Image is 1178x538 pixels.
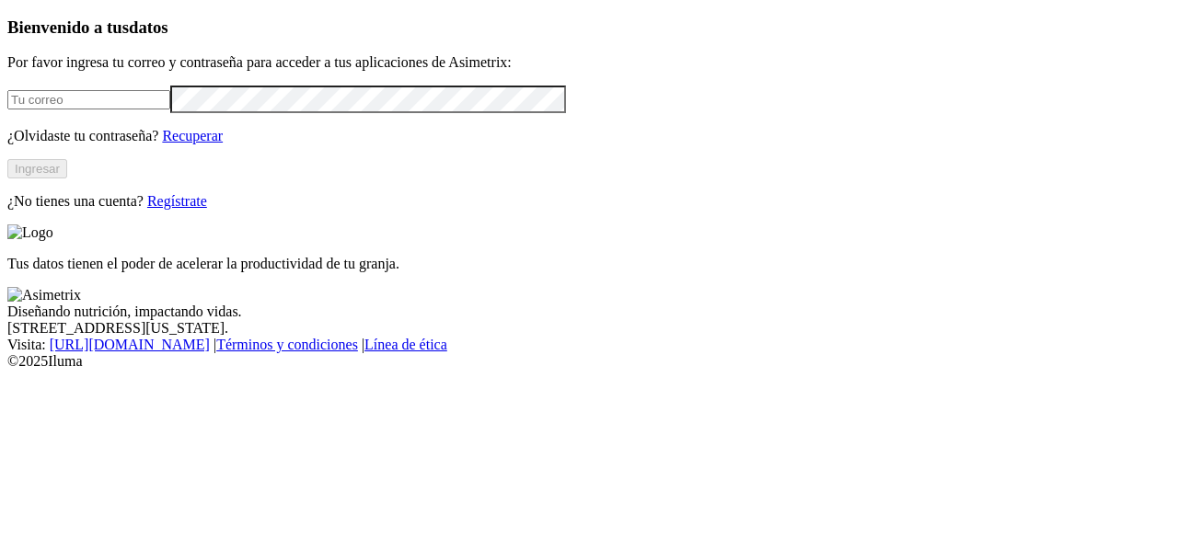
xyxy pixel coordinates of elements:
img: Asimetrix [7,287,81,303]
p: Tus datos tienen el poder de acelerar la productividad de tu granja. [7,256,1171,272]
a: Regístrate [147,193,207,209]
p: Por favor ingresa tu correo y contraseña para acceder a tus aplicaciones de Asimetrix: [7,54,1171,71]
span: datos [129,17,168,37]
button: Ingresar [7,159,67,178]
p: ¿Olvidaste tu contraseña? [7,128,1171,144]
div: Visita : | | [7,337,1171,353]
a: Recuperar [162,128,223,143]
p: ¿No tienes una cuenta? [7,193,1171,210]
a: Términos y condiciones [216,337,358,352]
input: Tu correo [7,90,170,109]
a: Línea de ética [364,337,447,352]
div: © 2025 Iluma [7,353,1171,370]
div: Diseñando nutrición, impactando vidas. [7,303,1171,320]
div: [STREET_ADDRESS][US_STATE]. [7,320,1171,337]
img: Logo [7,224,53,241]
a: [URL][DOMAIN_NAME] [50,337,210,352]
h3: Bienvenido a tus [7,17,1171,38]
